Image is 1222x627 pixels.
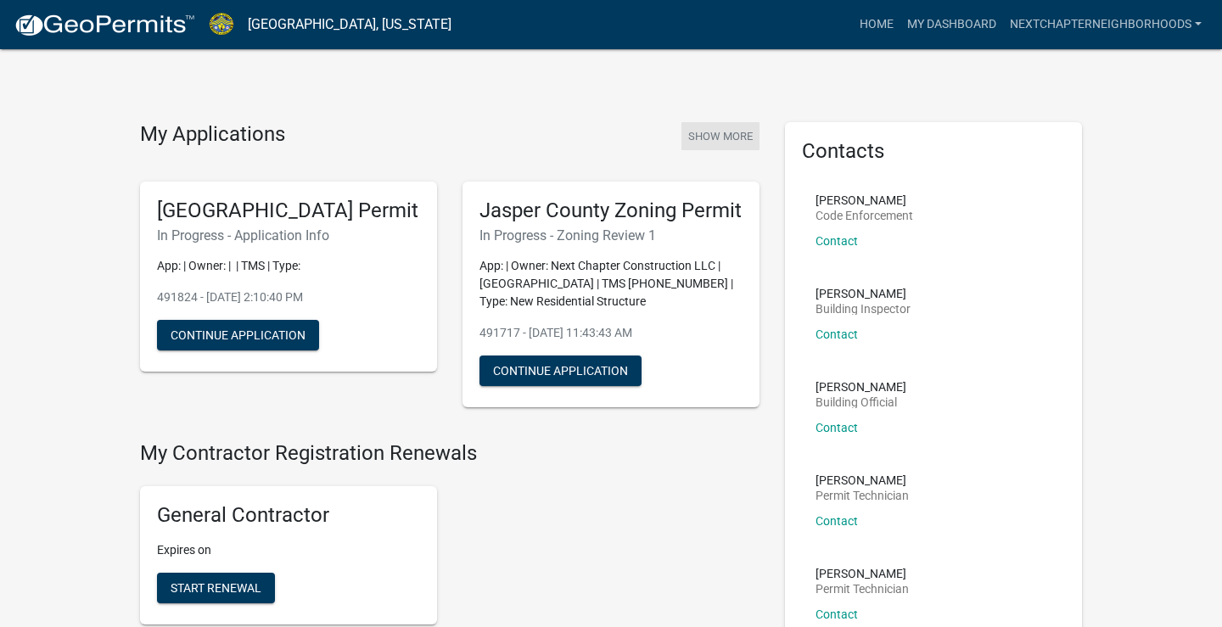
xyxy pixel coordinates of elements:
button: Start Renewal [157,573,275,603]
p: [PERSON_NAME] [816,194,913,206]
h5: Contacts [802,139,1065,164]
p: App: | Owner: Next Chapter Construction LLC | [GEOGRAPHIC_DATA] | TMS [PHONE_NUMBER] | Type: New ... [479,257,743,311]
p: [PERSON_NAME] [816,474,909,486]
a: Contact [816,421,858,434]
p: 491824 - [DATE] 2:10:40 PM [157,288,420,306]
span: Start Renewal [171,581,261,595]
p: Expires on [157,541,420,559]
button: Show More [681,122,760,150]
h6: In Progress - Zoning Review 1 [479,227,743,244]
a: [GEOGRAPHIC_DATA], [US_STATE] [248,10,451,39]
p: Code Enforcement [816,210,913,221]
h4: My Applications [140,122,285,148]
a: Contact [816,234,858,248]
p: [PERSON_NAME] [816,288,911,300]
p: App: | Owner: | | TMS | Type: [157,257,420,275]
a: Contact [816,514,858,528]
a: Nextchapterneighborhoods [1003,8,1208,41]
h5: General Contractor [157,503,420,528]
p: [PERSON_NAME] [816,381,906,393]
h5: Jasper County Zoning Permit [479,199,743,223]
a: My Dashboard [900,8,1003,41]
h4: My Contractor Registration Renewals [140,441,760,466]
img: Jasper County, South Carolina [209,13,234,36]
button: Continue Application [157,320,319,350]
a: Home [853,8,900,41]
h6: In Progress - Application Info [157,227,420,244]
p: Building Inspector [816,303,911,315]
a: Contact [816,327,858,341]
p: 491717 - [DATE] 11:43:43 AM [479,324,743,342]
p: [PERSON_NAME] [816,568,909,579]
h5: [GEOGRAPHIC_DATA] Permit [157,199,420,223]
p: Permit Technician [816,583,909,595]
button: Continue Application [479,355,642,386]
p: Permit Technician [816,490,909,501]
p: Building Official [816,396,906,408]
a: Contact [816,607,858,621]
